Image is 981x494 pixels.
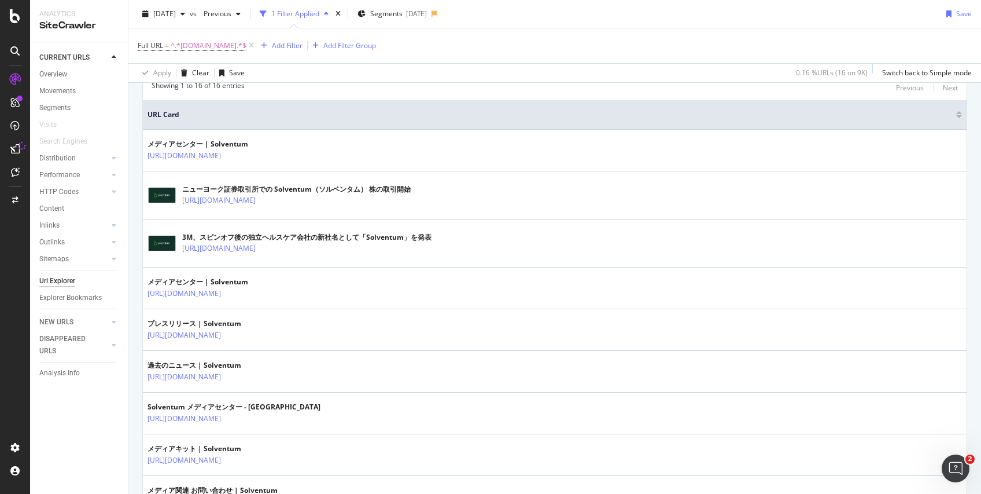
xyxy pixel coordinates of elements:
a: Distribution [39,152,108,164]
span: Segments [370,9,403,19]
a: [URL][DOMAIN_NAME] [147,455,221,466]
div: Switch back to Simple mode [882,68,972,78]
div: Explorer Bookmarks [39,292,102,304]
div: 過去のニュース | Solventum [147,360,259,371]
div: Analysis Info [39,367,80,379]
a: NEW URLS [39,316,108,328]
span: 2 [965,455,975,464]
div: メディアセンター | Solventum [147,139,259,149]
div: 3M、スピンオフ後の独立ヘルスケア会社の新社名として「Solventum」を発表 [182,232,432,243]
div: Add Filter [272,41,303,50]
span: URL Card [147,109,953,120]
a: Overview [39,68,120,80]
div: Overview [39,68,67,80]
button: Save [215,64,245,82]
div: Url Explorer [39,275,75,287]
a: Sitemaps [39,253,108,265]
a: Content [39,203,120,215]
a: Performance [39,169,108,181]
button: Switch back to Simple mode [877,64,972,82]
div: Content [39,203,64,215]
div: メディアキット | Solventum [147,444,259,454]
a: Movements [39,85,120,97]
button: 1 Filter Applied [255,5,333,23]
a: [URL][DOMAIN_NAME] [147,330,221,341]
a: Inlinks [39,219,108,232]
span: vs [190,9,199,19]
button: Next [943,80,958,94]
iframe: Intercom live chat [942,455,969,482]
div: Save [229,68,245,78]
div: Visits [39,119,57,131]
div: Performance [39,169,80,181]
div: Showing 1 to 16 of 16 entries [152,80,245,94]
div: Outlinks [39,236,65,248]
div: Analytics [39,9,119,19]
a: [URL][DOMAIN_NAME] [147,288,221,299]
img: main image [147,236,176,251]
div: DISAPPEARED URLS [39,333,98,357]
button: [DATE] [138,5,190,23]
span: Previous [199,9,231,19]
div: Search Engines [39,136,87,148]
div: Save [956,9,972,19]
a: Segments [39,102,120,114]
div: CURRENT URLS [39,52,90,64]
img: main image [147,188,176,203]
a: Outlinks [39,236,108,248]
div: Apply [153,68,171,78]
a: HTTP Codes [39,186,108,198]
div: Add Filter Group [323,41,376,50]
a: DISAPPEARED URLS [39,333,108,357]
div: HTTP Codes [39,186,79,198]
div: Previous [896,83,924,93]
span: Full URL [138,41,163,50]
div: NEW URLS [39,316,73,328]
button: Apply [138,64,171,82]
a: [URL][DOMAIN_NAME] [147,371,221,383]
div: 0.16 % URLs ( 16 on 9K ) [796,68,868,78]
div: times [333,8,343,20]
button: Clear [176,64,209,82]
div: Distribution [39,152,76,164]
div: Solventum メディアセンター - [GEOGRAPHIC_DATA] [147,402,320,412]
button: Previous [199,5,245,23]
button: Add Filter [256,39,303,53]
button: Add Filter Group [308,39,376,53]
a: Url Explorer [39,275,120,287]
span: 2025 Feb. 2nd [153,9,176,19]
div: Segments [39,102,71,114]
a: CURRENT URLS [39,52,108,64]
button: Previous [896,80,924,94]
a: [URL][DOMAIN_NAME] [147,150,221,162]
div: Clear [192,68,209,78]
button: Segments[DATE] [353,5,432,23]
div: Inlinks [39,219,60,232]
a: [URL][DOMAIN_NAME] [182,195,256,206]
a: [URL][DOMAIN_NAME] [147,413,221,425]
a: Analysis Info [39,367,120,379]
span: ^.*[DOMAIN_NAME].*$ [171,38,246,54]
div: 1 Filter Applied [271,9,319,19]
a: [URL][DOMAIN_NAME] [182,243,256,254]
div: プレスリリース | Solventum [147,319,259,329]
a: Search Engines [39,136,99,148]
div: メディアセンター | Solventum [147,277,259,287]
div: [DATE] [406,9,427,19]
div: Next [943,83,958,93]
div: Movements [39,85,76,97]
a: Visits [39,119,68,131]
a: Explorer Bookmarks [39,292,120,304]
div: ニューヨーク証券取引所での Solventum（ソルベンタム） 株の取引開始 [182,184,411,195]
button: Save [942,5,972,23]
span: = [165,41,169,50]
div: SiteCrawler [39,19,119,32]
div: Sitemaps [39,253,69,265]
